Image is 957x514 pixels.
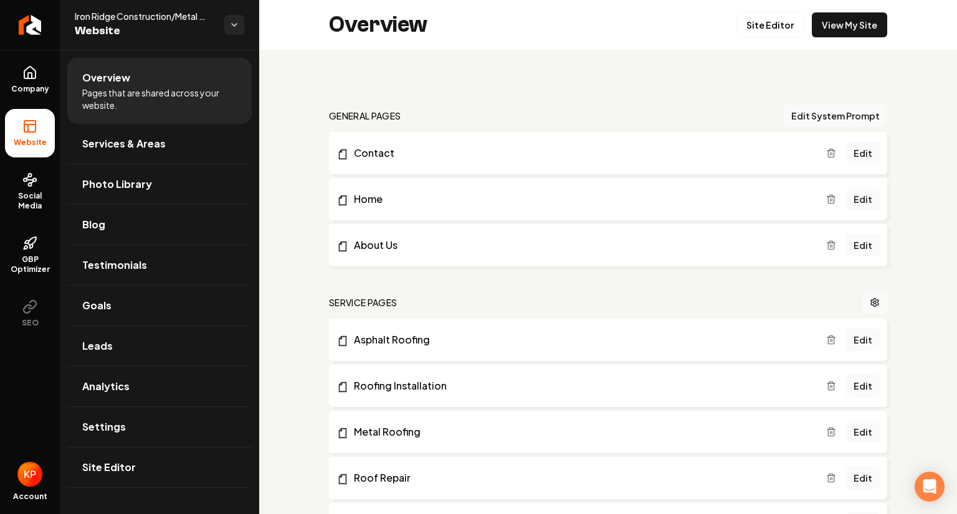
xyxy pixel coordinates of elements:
span: Pages that are shared across your website. [82,86,237,111]
a: Roofing Installation [336,378,826,393]
a: Analytics [67,367,252,406]
a: Edit [846,188,880,210]
span: Analytics [82,379,130,394]
a: Edit [846,234,880,256]
a: Edit [846,329,880,351]
h2: Service Pages [329,296,398,309]
a: Edit [846,142,880,164]
a: Roof Repair [336,470,826,485]
img: Rebolt Logo [19,15,42,35]
a: Contact [336,146,826,161]
span: Site Editor [82,460,136,475]
span: Social Media [5,191,55,211]
a: Edit [846,421,880,443]
div: Open Intercom Messenger [915,472,945,502]
span: Overview [82,70,130,85]
span: Iron Ridge Construction/Metal Roofing LLC [75,10,214,22]
span: GBP Optimizer [5,255,55,274]
a: Blog [67,205,252,245]
a: GBP Optimizer [5,226,55,284]
a: Social Media [5,162,55,221]
a: Settings [67,407,252,447]
span: SEO [17,318,44,328]
a: Company [5,55,55,104]
a: Goals [67,286,252,325]
a: View My Site [812,12,887,37]
button: SEO [5,289,55,338]
span: Company [6,84,54,94]
img: Kenn Pietila [17,462,42,487]
span: Testimonials [82,258,147,273]
a: Photo Library [67,164,252,204]
a: About Us [336,238,826,253]
a: Edit [846,467,880,489]
span: Account [13,492,47,502]
h2: general pages [329,110,401,122]
span: Goals [82,298,112,313]
a: Site Editor [736,12,804,37]
button: Open user button [17,462,42,487]
span: Blog [82,217,105,232]
a: Leads [67,326,252,366]
span: Settings [82,419,126,434]
a: Edit [846,375,880,397]
a: Services & Areas [67,124,252,164]
span: Website [75,22,214,40]
a: Asphalt Roofing [336,332,826,347]
button: Edit System Prompt [784,105,887,127]
a: Site Editor [67,447,252,487]
span: Photo Library [82,177,152,192]
h2: Overview [329,12,427,37]
span: Leads [82,339,113,353]
span: Services & Areas [82,136,166,151]
a: Metal Roofing [336,424,826,439]
a: Home [336,192,826,207]
span: Website [9,138,52,147]
a: Testimonials [67,245,252,285]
